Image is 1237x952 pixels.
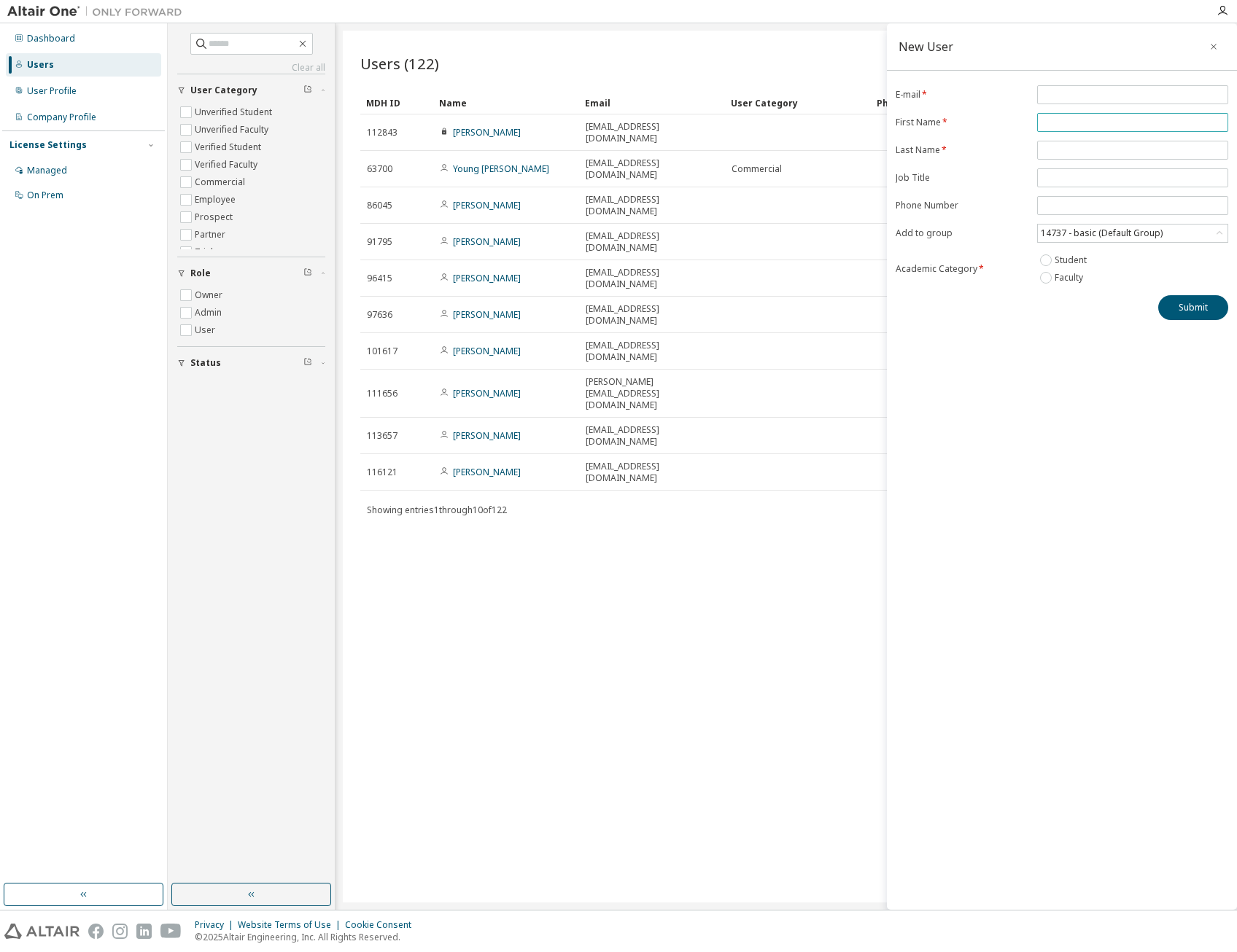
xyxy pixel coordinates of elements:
span: 112843 [367,127,398,138]
span: [EMAIL_ADDRESS][DOMAIN_NAME] [586,340,718,363]
img: altair_logo.svg [4,924,80,939]
div: Cookie Consent [345,919,420,931]
label: E-mail [896,89,1028,101]
a: [PERSON_NAME] [453,466,521,478]
div: Website Terms of Use [238,919,345,931]
label: Last Name [896,144,1028,156]
a: [PERSON_NAME] [453,387,521,399]
label: Verified Faculty [195,156,260,173]
label: Student [1055,251,1090,269]
span: [EMAIL_ADDRESS][DOMAIN_NAME] [586,267,718,290]
div: MDH ID [366,91,427,114]
div: Company Profile [27,112,96,123]
a: [PERSON_NAME] [453,345,521,357]
span: [EMAIL_ADDRESS][DOMAIN_NAME] [586,303,718,327]
div: 14737 - basic (Default Group) [1038,225,1228,242]
span: [EMAIL_ADDRESS][DOMAIN_NAME] [586,230,718,254]
label: Verified Student [195,138,264,156]
label: Add to group [896,227,1028,239]
label: Academic Category [896,263,1028,275]
label: Prospect [195,208,236,226]
a: Clear all [177,62,325,74]
span: [EMAIL_ADDRESS][DOMAIN_NAME] [586,194,718,217]
span: 91795 [367,236,392,248]
div: 14737 - basic (Default Group) [1039,225,1165,241]
span: Users (122) [360,53,439,74]
div: Privacy [195,919,238,931]
span: Clear filter [303,85,312,96]
img: linkedin.svg [136,924,152,939]
label: Job Title [896,172,1028,184]
a: [PERSON_NAME] [453,429,521,442]
span: [PERSON_NAME][EMAIL_ADDRESS][DOMAIN_NAME] [586,376,718,411]
button: User Category [177,74,325,106]
a: [PERSON_NAME] [453,308,521,321]
span: User Category [190,85,257,96]
span: 63700 [367,163,392,175]
a: Young [PERSON_NAME] [453,163,549,175]
span: 113657 [367,430,398,442]
label: Owner [195,286,225,304]
span: Showing entries 1 through 10 of 122 [367,504,507,516]
span: 116121 [367,467,398,478]
span: 97636 [367,309,392,321]
div: Phone [877,91,979,114]
span: [EMAIL_ADDRESS][DOMAIN_NAME] [586,424,718,448]
div: User Profile [27,85,77,97]
div: Managed [27,165,67,176]
label: Admin [195,304,225,321]
p: © 2025 Altair Engineering, Inc. All Rights Reserved. [195,931,420,943]
div: New User [899,41,953,52]
span: Clear filter [303,268,312,279]
label: First Name [896,117,1028,128]
div: Email [585,91,719,114]
a: [PERSON_NAME] [453,272,521,284]
button: Status [177,347,325,379]
label: Unverified Faculty [195,121,271,138]
span: [EMAIL_ADDRESS][DOMAIN_NAME] [586,121,718,144]
img: instagram.svg [112,924,128,939]
label: Trial [195,243,216,261]
div: User Category [731,91,865,114]
div: Dashboard [27,33,75,44]
span: [EMAIL_ADDRESS][DOMAIN_NAME] [586,157,718,181]
div: Users [27,59,54,71]
button: Role [177,257,325,289]
label: Partner [195,226,228,243]
span: [EMAIL_ADDRESS][DOMAIN_NAME] [586,461,718,484]
img: facebook.svg [88,924,104,939]
a: [PERSON_NAME] [453,126,521,138]
label: Faculty [1055,269,1086,286]
div: License Settings [9,139,87,151]
div: Name [439,91,573,114]
label: User [195,321,218,339]
span: 86045 [367,200,392,211]
span: Commercial [732,163,782,175]
a: [PERSON_NAME] [453,235,521,248]
label: Commercial [195,173,248,191]
span: 111656 [367,388,398,399]
span: Role [190,268,211,279]
span: Status [190,357,221,369]
a: [PERSON_NAME] [453,199,521,211]
label: Unverified Student [195,104,275,121]
button: Submit [1158,295,1228,320]
img: youtube.svg [160,924,182,939]
img: Altair One [7,4,190,19]
label: Phone Number [896,200,1028,211]
span: Clear filter [303,357,312,369]
label: Employee [195,191,239,208]
span: 96415 [367,273,392,284]
span: 101617 [367,346,398,357]
div: On Prem [27,190,63,201]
